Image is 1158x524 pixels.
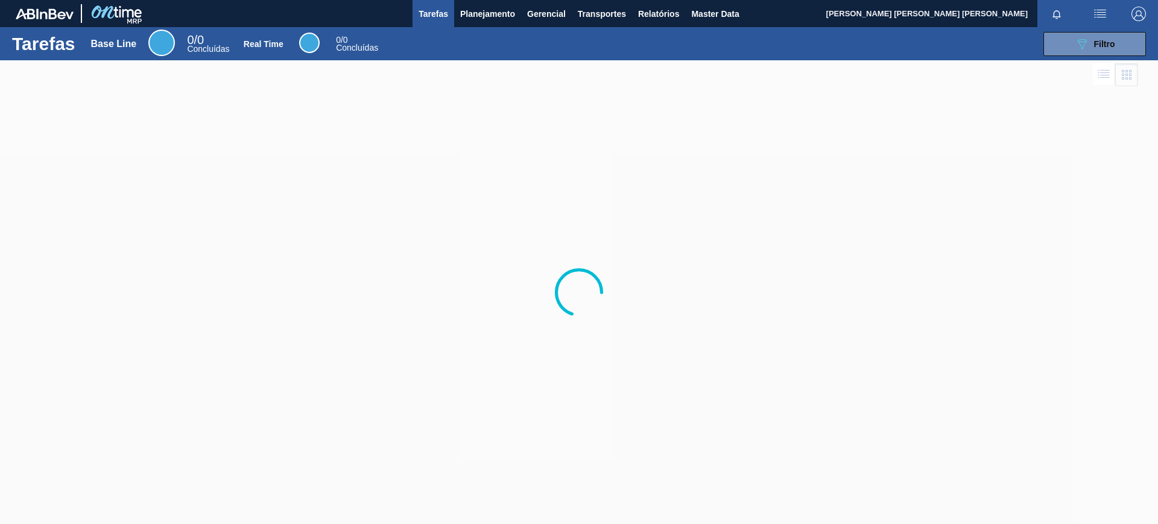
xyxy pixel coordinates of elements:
[336,35,347,45] span: / 0
[244,39,283,49] div: Real Time
[148,30,175,56] div: Base Line
[1093,7,1107,21] img: userActions
[336,43,378,52] span: Concluídas
[187,44,229,54] span: Concluídas
[336,35,341,45] span: 0
[16,8,74,19] img: TNhmsLtSVTkK8tSr43FrP2fwEKptu5GPRR3wAAAABJRU5ErkJggg==
[336,36,378,52] div: Real Time
[187,33,194,46] span: 0
[12,37,75,51] h1: Tarefas
[419,7,448,21] span: Tarefas
[299,33,320,53] div: Real Time
[638,7,679,21] span: Relatórios
[187,33,204,46] span: / 0
[91,39,137,49] div: Base Line
[460,7,515,21] span: Planejamento
[1037,5,1076,22] button: Notificações
[1094,39,1115,49] span: Filtro
[1131,7,1146,21] img: Logout
[527,7,566,21] span: Gerencial
[1043,32,1146,56] button: Filtro
[691,7,739,21] span: Master Data
[578,7,626,21] span: Transportes
[187,35,229,53] div: Base Line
